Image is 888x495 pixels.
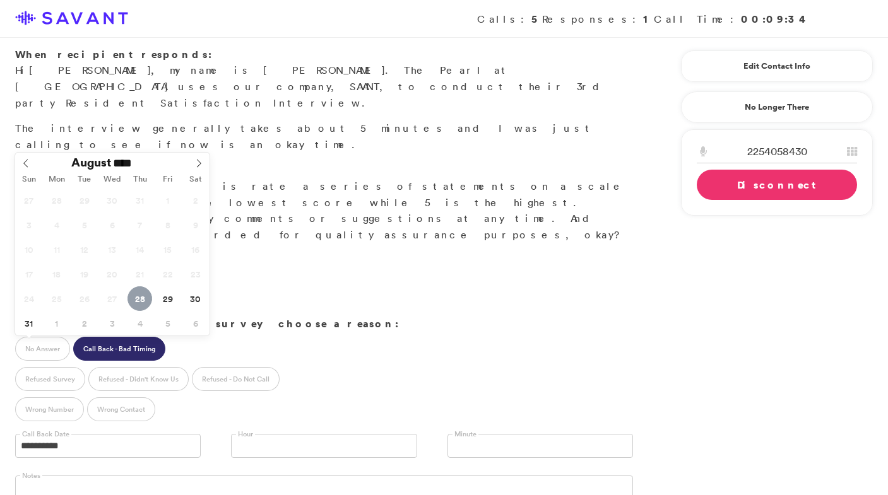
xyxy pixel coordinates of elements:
[100,286,124,311] span: August 27, 2025
[183,188,208,213] span: August 2, 2025
[100,311,124,335] span: September 3, 2025
[71,156,111,168] span: August
[16,262,41,286] span: August 17, 2025
[155,286,180,311] span: August 29, 2025
[15,175,43,183] span: Sun
[100,262,124,286] span: August 20, 2025
[127,237,152,262] span: August 14, 2025
[72,311,97,335] span: September 2, 2025
[100,213,124,237] span: August 6, 2025
[43,175,71,183] span: Mon
[44,188,69,213] span: July 28, 2025
[127,262,152,286] span: August 21, 2025
[741,12,810,26] strong: 00:09:34
[44,286,69,311] span: August 25, 2025
[16,311,41,335] span: August 31, 2025
[111,156,157,170] input: Year
[44,213,69,237] span: August 4, 2025
[98,175,126,183] span: Wed
[183,286,208,311] span: August 30, 2025
[72,237,97,262] span: August 12, 2025
[15,120,633,153] p: The interview generally takes about 5 minutes and I was just calling to see if now is an okay time.
[127,213,152,237] span: August 7, 2025
[155,237,180,262] span: August 15, 2025
[643,12,654,26] strong: 1
[72,262,97,286] span: August 19, 2025
[183,311,208,335] span: September 6, 2025
[697,170,857,200] a: Disconnect
[127,188,152,213] span: July 31, 2025
[127,286,152,311] span: August 28, 2025
[182,175,210,183] span: Sat
[183,237,208,262] span: August 16, 2025
[183,262,208,286] span: August 23, 2025
[155,188,180,213] span: August 1, 2025
[154,175,182,183] span: Fri
[87,397,155,421] label: Wrong Contact
[453,429,478,439] label: Minute
[15,337,70,361] label: No Answer
[126,175,154,183] span: Thu
[15,162,633,243] p: Great. What you'll do is rate a series of statements on a scale of 1 to 5. 1 is the lowest score ...
[16,237,41,262] span: August 10, 2025
[236,429,255,439] label: Hour
[44,262,69,286] span: August 18, 2025
[73,337,165,361] label: Call Back - Bad Timing
[100,237,124,262] span: August 13, 2025
[155,213,180,237] span: August 8, 2025
[697,56,857,76] a: Edit Contact Info
[44,311,69,335] span: September 1, 2025
[183,213,208,237] span: August 9, 2025
[681,91,873,123] a: No Longer There
[15,47,212,61] strong: When recipient responds:
[16,213,41,237] span: August 3, 2025
[71,175,98,183] span: Tue
[15,367,85,391] label: Refused Survey
[531,12,542,26] strong: 5
[29,64,151,76] span: [PERSON_NAME]
[16,188,41,213] span: July 27, 2025
[155,262,180,286] span: August 22, 2025
[100,188,124,213] span: July 30, 2025
[155,311,180,335] span: September 5, 2025
[15,47,633,111] p: Hi , my name is [PERSON_NAME]. The Pearl at [GEOGRAPHIC_DATA] uses our company, SAVANT, to conduc...
[16,286,41,311] span: August 24, 2025
[72,188,97,213] span: July 29, 2025
[72,286,97,311] span: August 26, 2025
[127,311,152,335] span: September 4, 2025
[20,471,42,480] label: Notes
[88,367,189,391] label: Refused - Didn't Know Us
[20,429,71,439] label: Call Back Date
[72,213,97,237] span: August 5, 2025
[192,367,280,391] label: Refused - Do Not Call
[15,397,84,421] label: Wrong Number
[44,237,69,262] span: August 11, 2025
